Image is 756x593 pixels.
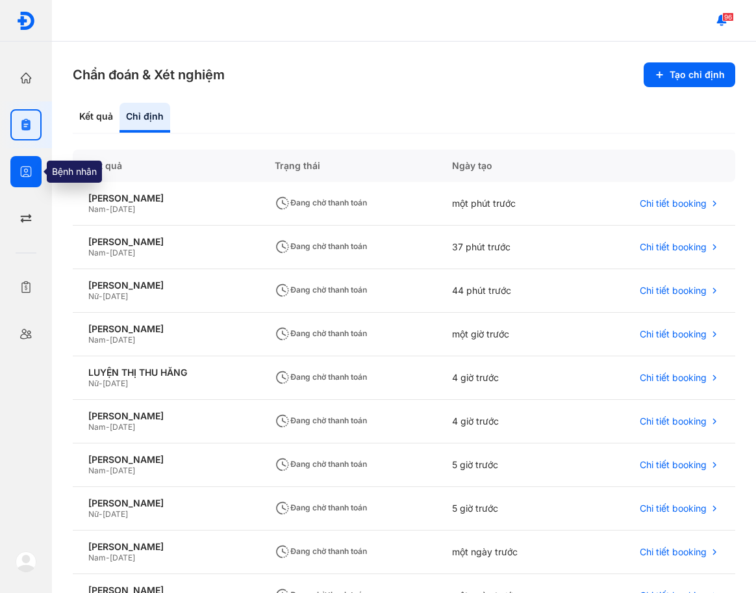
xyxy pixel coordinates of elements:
[106,204,110,214] span: -
[436,487,575,531] div: 5 giờ trước
[640,241,707,253] span: Chi tiết booking
[275,459,367,469] span: Đang chờ thanh toán
[16,551,36,572] img: logo
[436,269,575,313] div: 44 phút trước
[103,509,128,519] span: [DATE]
[88,509,99,519] span: Nữ
[88,410,244,422] div: [PERSON_NAME]
[436,400,575,443] div: 4 giờ trước
[275,241,367,251] span: Đang chờ thanh toán
[106,553,110,562] span: -
[436,150,575,182] div: Ngày tạo
[88,466,106,475] span: Nam
[88,236,244,248] div: [PERSON_NAME]
[259,150,436,182] div: Trạng thái
[640,459,707,471] span: Chi tiết booking
[88,192,244,204] div: [PERSON_NAME]
[640,546,707,558] span: Chi tiết booking
[88,323,244,335] div: [PERSON_NAME]
[99,291,103,301] span: -
[275,285,367,295] span: Đang chờ thanh toán
[110,422,135,432] span: [DATE]
[640,415,707,427] span: Chi tiết booking
[88,378,99,388] span: Nữ
[110,204,135,214] span: [DATE]
[275,503,367,512] span: Đang chờ thanh toán
[436,182,575,226] div: một phút trước
[99,509,103,519] span: -
[110,335,135,345] span: [DATE]
[73,66,225,84] h3: Chẩn đoán & Xét nghiệm
[110,248,135,257] span: [DATE]
[106,466,110,475] span: -
[275,372,367,382] span: Đang chờ thanh toán
[99,378,103,388] span: -
[88,454,244,466] div: [PERSON_NAME]
[640,285,707,296] span: Chi tiết booking
[640,372,707,384] span: Chi tiết booking
[640,198,707,209] span: Chi tiết booking
[275,415,367,425] span: Đang chờ thanh toán
[722,12,734,21] span: 96
[88,204,106,214] span: Nam
[106,422,110,432] span: -
[275,198,367,207] span: Đang chờ thanh toán
[436,313,575,356] div: một giờ trước
[88,553,106,562] span: Nam
[436,531,575,574] div: một ngày trước
[88,335,106,345] span: Nam
[436,226,575,269] div: 37 phút trước
[110,553,135,562] span: [DATE]
[73,150,259,182] div: Kết quả
[644,62,735,87] button: Tạo chỉ định
[275,328,367,338] span: Đang chờ thanh toán
[110,466,135,475] span: [DATE]
[88,291,99,301] span: Nữ
[16,11,36,31] img: logo
[436,356,575,400] div: 4 giờ trước
[640,328,707,340] span: Chi tiết booking
[106,335,110,345] span: -
[103,291,128,301] span: [DATE]
[88,248,106,257] span: Nam
[640,503,707,514] span: Chi tiết booking
[120,103,170,133] div: Chỉ định
[106,248,110,257] span: -
[88,367,244,378] div: LUYỆN THỊ THU HẰNG
[88,541,244,553] div: [PERSON_NAME]
[103,378,128,388] span: [DATE]
[88,422,106,432] span: Nam
[88,497,244,509] div: [PERSON_NAME]
[73,103,120,133] div: Kết quả
[88,280,244,291] div: [PERSON_NAME]
[436,443,575,487] div: 5 giờ trước
[275,546,367,556] span: Đang chờ thanh toán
